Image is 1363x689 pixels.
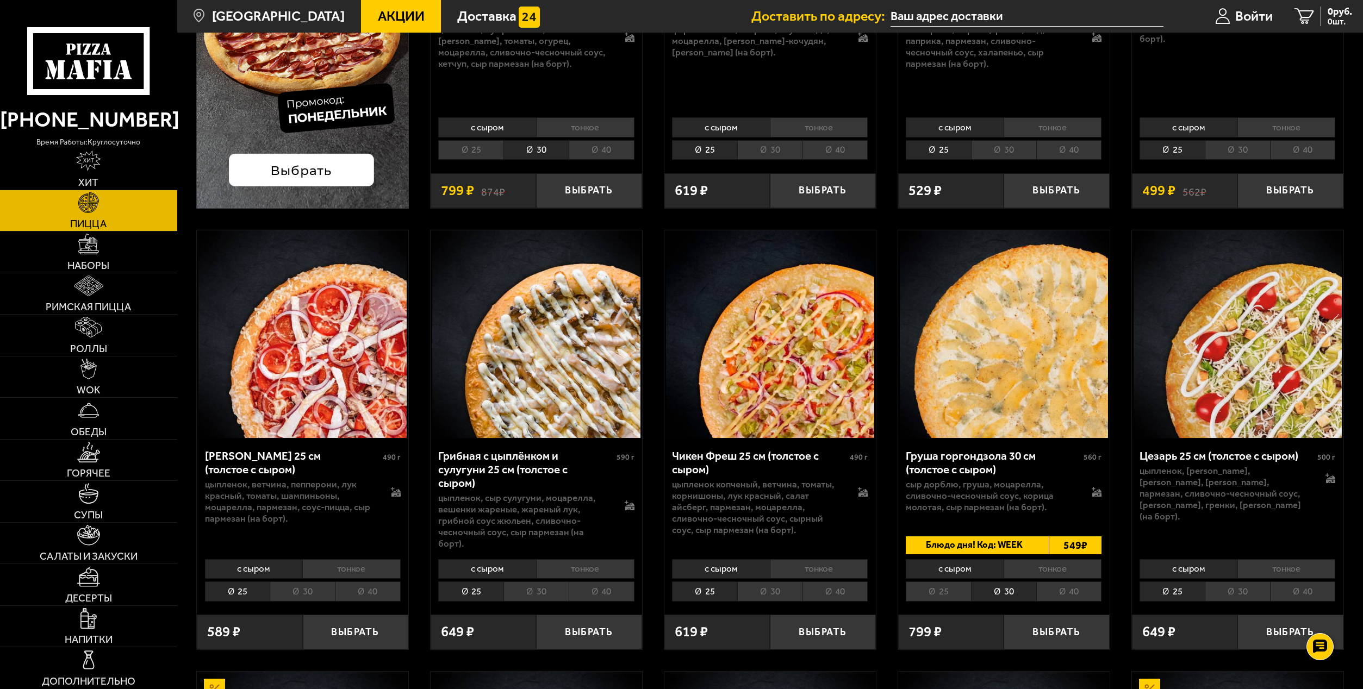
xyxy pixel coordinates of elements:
[1140,117,1237,137] li: с сыром
[675,625,708,639] span: 619 ₽
[207,625,240,639] span: 589 ₽
[770,173,875,208] button: Выбрать
[438,140,503,160] li: 25
[70,218,107,229] span: Пицца
[212,9,345,23] span: [GEOGRAPHIC_DATA]
[908,184,942,198] span: 529 ₽
[335,581,401,601] li: 40
[1205,140,1270,160] li: 30
[1004,559,1102,579] li: тонкое
[1205,581,1270,601] li: 30
[65,634,113,644] span: Напитки
[1004,173,1109,208] button: Выбрать
[438,492,610,549] p: цыпленок, сыр сулугуни, моцарелла, вешенки жареные, жареный лук, грибной соус Жюльен, сливочно-че...
[906,449,1081,476] div: Груша горгондзола 30 см (толстое с сыром)
[71,427,107,437] span: Обеды
[1182,184,1206,198] s: 562 ₽
[1140,449,1315,462] div: Цезарь 25 см (толстое с сыром)
[900,230,1108,439] img: Груша горгондзола 30 см (толстое с сыром)
[1140,581,1205,601] li: 25
[1140,559,1237,579] li: с сыром
[205,581,270,601] li: 25
[74,510,103,520] span: Супы
[672,449,847,476] div: Чикен Фреш 25 см (толстое с сыром)
[536,173,642,208] button: Выбрать
[197,230,408,439] a: Петровская 25 см (толстое с сыром)
[737,140,802,160] li: 30
[302,559,401,579] li: тонкое
[971,581,1036,601] li: 30
[205,479,377,524] p: цыпленок, ветчина, пепперони, лук красный, томаты, шампиньоны, моцарелла, пармезан, соус-пицца, с...
[666,230,874,439] img: Чикен Фреш 25 см (толстое с сыром)
[519,7,540,28] img: 15daf4d41897b9f0e9f617042186c801.svg
[438,449,613,490] div: Грибная с цыплёнком и сулугуни 25 см (толстое с сыром)
[672,479,844,535] p: цыпленок копченый, ветчина, томаты, корнишоны, лук красный, салат айсберг, пармезан, моцарелла, с...
[1237,615,1343,649] button: Выбрать
[802,581,868,601] li: 40
[42,676,135,686] span: Дополнительно
[1134,230,1342,439] img: Цезарь 25 см (толстое с сыром)
[536,117,634,137] li: тонкое
[438,24,610,70] p: цыпленок, лук репчатый, [PERSON_NAME], томаты, огурец, моцарелла, сливочно-чесночный соус, кетчуп...
[270,581,335,601] li: 30
[906,140,971,160] li: 25
[441,184,474,198] span: 799 ₽
[672,140,737,160] li: 25
[1004,117,1102,137] li: тонкое
[675,184,708,198] span: 619 ₽
[78,177,98,187] span: Хит
[906,24,1078,70] p: пепперони, сыр Моцарелла, мед, паприка, пармезан, сливочно-чесночный соус, халапеньо, сыр пармеза...
[1270,140,1336,160] li: 40
[617,453,634,462] span: 590 г
[569,140,634,160] li: 40
[383,453,401,462] span: 490 г
[1049,536,1101,554] span: 549 ₽
[1084,453,1101,462] span: 560 г
[906,117,1004,137] li: с сыром
[198,230,407,439] img: Петровская 25 см (толстое с сыром)
[1132,230,1343,439] a: Цезарь 25 см (толстое с сыром)
[1237,117,1336,137] li: тонкое
[1036,581,1102,601] li: 40
[481,184,505,198] s: 874 ₽
[205,449,380,476] div: [PERSON_NAME] 25 см (толстое с сыром)
[672,117,770,137] li: с сыром
[46,302,131,312] span: Римская пицца
[303,615,408,649] button: Выбрать
[906,559,1004,579] li: с сыром
[503,581,569,601] li: 30
[906,536,1037,554] span: Блюдо дня! Код: WEEK
[431,230,642,439] a: Грибная с цыплёнком и сулугуни 25 см (толстое с сыром)
[1004,615,1109,649] button: Выбрать
[802,140,868,160] li: 40
[898,230,1110,439] a: Груша горгондзола 30 см (толстое с сыром)
[441,625,474,639] span: 649 ₽
[850,453,868,462] span: 490 г
[1140,465,1311,522] p: цыпленок, [PERSON_NAME], [PERSON_NAME], [PERSON_NAME], пармезан, сливочно-чесночный соус, [PERSON...
[378,9,425,23] span: Акции
[664,230,876,439] a: Чикен Фреш 25 см (толстое с сыром)
[438,581,503,601] li: 25
[908,625,942,639] span: 799 ₽
[503,140,569,160] li: 30
[536,559,634,579] li: тонкое
[457,9,516,23] span: Доставка
[971,140,1036,160] li: 30
[891,7,1163,27] input: Ваш адрес доставки
[1328,7,1352,16] span: 0 руб.
[1142,625,1175,639] span: 649 ₽
[536,615,642,649] button: Выбрать
[672,559,770,579] li: с сыром
[1237,559,1336,579] li: тонкое
[77,385,100,395] span: WOK
[569,581,634,601] li: 40
[672,24,844,58] p: фарш говяжий, паприка, соус-пицца, моцарелла, [PERSON_NAME]-кочудян, [PERSON_NAME] (на борт).
[906,581,971,601] li: 25
[1140,140,1205,160] li: 25
[1270,581,1336,601] li: 40
[70,343,107,354] span: Роллы
[770,615,875,649] button: Выбрать
[1328,17,1352,26] span: 0 шт.
[432,230,640,439] img: Грибная с цыплёнком и сулугуни 25 см (толстое с сыром)
[205,559,303,579] li: с сыром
